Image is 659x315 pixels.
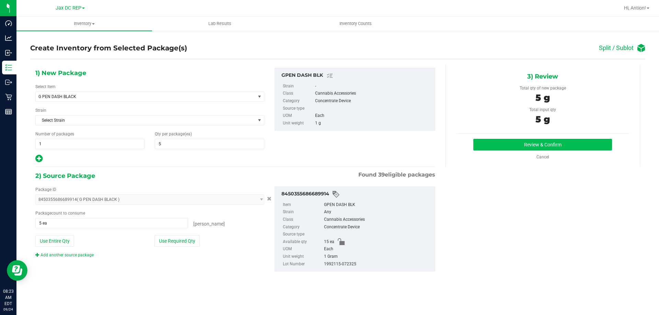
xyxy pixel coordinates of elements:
button: Use Entire Qty [35,235,74,247]
button: Use Required Qty [154,235,200,247]
inline-svg: Inventory [5,64,12,71]
span: 39 [378,171,385,178]
span: Add new output [35,158,43,162]
span: 3) Review [527,71,558,82]
input: 5 ea [36,218,188,228]
span: 5 g [535,114,550,125]
inline-svg: Inbound [5,49,12,56]
input: 1 [36,139,144,149]
div: Cannabis Accessories [324,216,431,223]
label: Source type [283,231,323,238]
inline-svg: Retail [5,94,12,100]
span: Package ID [35,187,56,192]
div: GPEN DASH BLK [324,201,431,209]
span: 1) New Package [35,68,86,78]
div: Cannabis Accessories [315,90,431,97]
span: Inventory Counts [330,21,381,27]
label: Unit weight [283,120,314,127]
label: UOM [283,245,323,253]
div: 1 g [315,120,431,127]
span: (ea) [185,132,192,136]
input: 5 [155,139,264,149]
div: 1992115-072325 [324,261,431,268]
span: Total qty of new package [520,86,566,90]
span: Lab Results [199,21,241,27]
span: Package to consume [35,211,85,216]
div: Concentrate Device [315,97,431,105]
a: Cancel [536,155,549,159]
label: Available qty [283,238,323,246]
inline-svg: Reports [5,108,12,115]
span: 5 g [535,92,550,103]
label: Class [283,90,314,97]
div: 8450355686689914 [281,190,431,198]
span: [PERSON_NAME] [193,221,225,227]
span: Number of packages [35,132,74,136]
span: select [255,92,264,101]
button: Cancel button [265,194,274,204]
label: Category [283,97,314,105]
p: 08:23 AM EDT [3,288,13,307]
a: Add another source package [35,253,94,257]
iframe: Resource center [7,260,27,281]
span: 15 ea [324,238,334,246]
label: Item [283,201,323,209]
label: Select Item [35,84,56,90]
label: Unit weight [283,253,323,261]
p: 09/24 [3,307,13,312]
label: Strain [283,208,323,216]
div: Concentrate Device [324,223,431,231]
a: Lab Results [152,16,288,31]
span: select [255,116,264,125]
div: - [315,83,431,90]
label: Source type [283,105,314,112]
span: Jax DC REP [56,5,81,11]
label: UOM [283,112,314,120]
div: Each [315,112,431,120]
inline-svg: Analytics [5,35,12,41]
div: Any [324,208,431,216]
label: Class [283,216,323,223]
div: 1 Gram [324,253,431,261]
label: Category [283,223,323,231]
a: Inventory Counts [288,16,423,31]
span: Qty per package [155,132,192,136]
span: Select Strain [36,116,255,125]
label: Strain [283,83,314,90]
h4: Create Inventory from Selected Package(s) [30,43,187,53]
h4: Split / Sublot [599,45,634,51]
label: Lot Number [283,261,323,268]
span: Total input qty [529,107,556,112]
span: 2) Source Package [35,171,95,181]
span: Hi, Antion! [624,5,646,11]
button: Review & Confirm [473,139,612,150]
span: count [51,211,62,216]
inline-svg: Dashboard [5,20,12,27]
span: Inventory [16,21,152,27]
span: G PEN DASH BLACK [38,94,244,99]
a: Inventory [16,16,152,31]
div: Each [324,245,431,253]
label: Strain [35,107,46,113]
inline-svg: Outbound [5,79,12,86]
div: GPEN DASH BLK [281,72,431,80]
span: Found eligible packages [358,171,435,179]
